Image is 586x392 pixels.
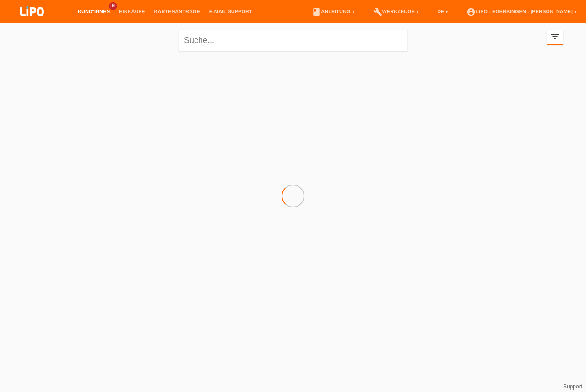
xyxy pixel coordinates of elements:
[179,30,407,51] input: Suche...
[109,2,117,10] span: 36
[462,9,581,14] a: account_circleLIPO - Egerkingen - [PERSON_NAME] ▾
[73,9,114,14] a: Kund*innen
[150,9,205,14] a: Kartenanträge
[369,9,424,14] a: buildWerkzeuge ▾
[307,9,359,14] a: bookAnleitung ▾
[433,9,453,14] a: DE ▾
[467,7,476,16] i: account_circle
[114,9,149,14] a: Einkäufe
[312,7,321,16] i: book
[9,19,55,26] a: LIPO pay
[205,9,257,14] a: E-Mail Support
[563,383,582,390] a: Support
[550,32,560,42] i: filter_list
[373,7,382,16] i: build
